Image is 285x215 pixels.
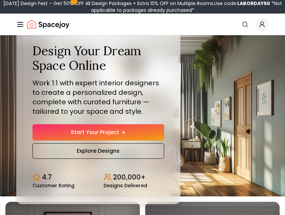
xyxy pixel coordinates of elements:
p: 4.7 [42,172,52,182]
small: Customer Rating [32,183,74,188]
div: Design stats [32,167,164,188]
a: Start Your Project [32,124,164,141]
small: Designs Delivered [104,183,147,188]
h1: Design Your Dream Space Online [32,44,164,73]
nav: Global [16,14,269,35]
a: Explore Designs [32,143,164,159]
p: 200,000+ [113,172,146,182]
p: Work 1:1 with expert interior designers to create a personalized design, complete with curated fu... [32,78,164,116]
a: Spacejoy [27,18,69,31]
img: Spacejoy Logo [27,18,69,31]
